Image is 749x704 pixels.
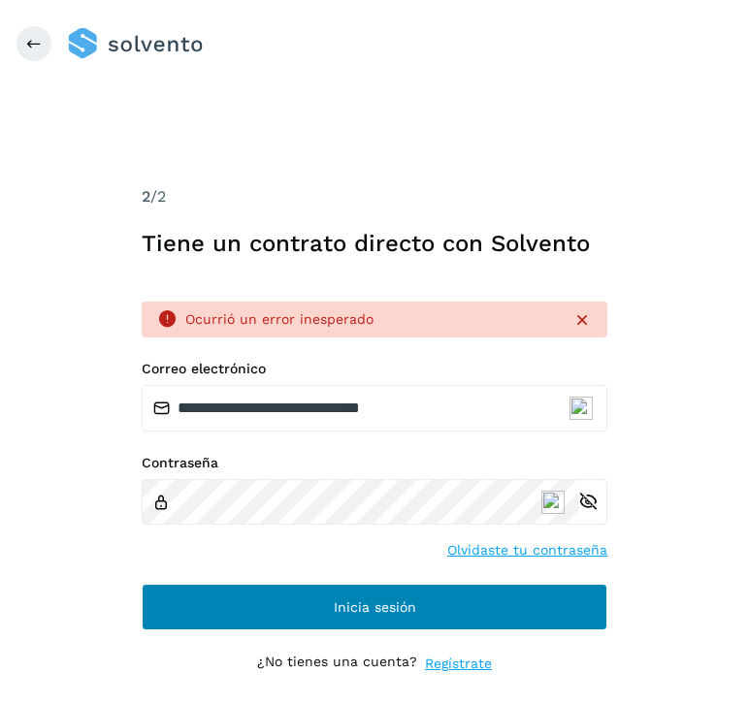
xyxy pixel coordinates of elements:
p: ¿No tienes una cuenta? [257,654,417,674]
a: Olvidaste tu contraseña [447,540,607,560]
button: Inicia sesión [142,584,607,630]
img: npw-badge-icon-locked.svg [541,491,565,514]
label: Correo electrónico [142,361,607,377]
div: /2 [142,185,607,208]
img: npw-badge-icon-locked.svg [570,397,593,420]
span: Inicia sesión [334,600,416,614]
label: Contraseña [142,455,607,471]
h1: Tiene un contrato directo con Solvento [142,230,607,258]
div: Ocurrió un error inesperado [185,309,557,330]
a: Regístrate [425,654,492,674]
span: 2 [142,187,150,206]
